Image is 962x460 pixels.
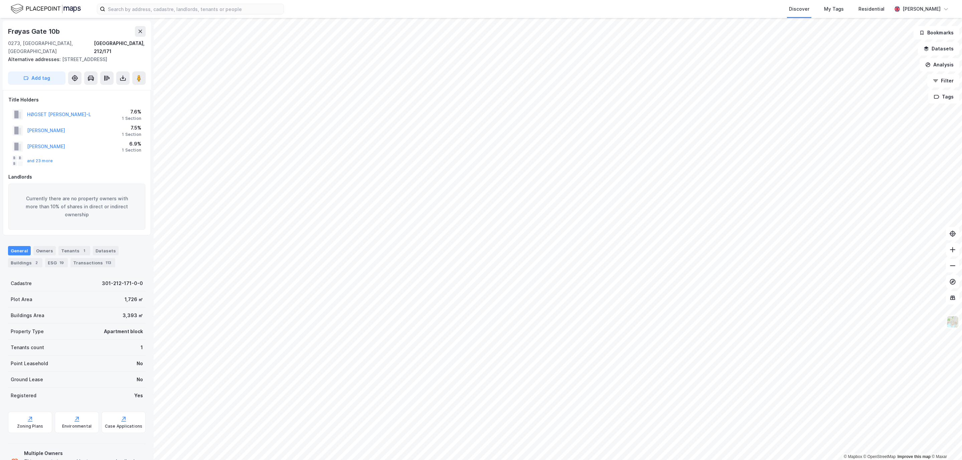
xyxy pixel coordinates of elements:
[8,56,62,62] span: Alternative addresses:
[93,246,119,255] div: Datasets
[11,3,81,15] img: logo.f888ab2527a4732fd821a326f86c7f29.svg
[8,96,145,104] div: Title Holders
[8,184,145,230] div: Currently there are no property owners with more than 10% of shares in direct or indirect ownership
[8,55,140,63] div: [STREET_ADDRESS]
[11,279,32,287] div: Cadastre
[11,327,44,335] div: Property Type
[8,246,31,255] div: General
[8,39,94,55] div: 0273, [GEOGRAPHIC_DATA], [GEOGRAPHIC_DATA]
[141,343,143,352] div: 1
[94,39,146,55] div: [GEOGRAPHIC_DATA], 212/171
[125,295,143,303] div: 1,726 ㎡
[824,5,844,13] div: My Tags
[17,424,43,429] div: Zoning Plans
[33,246,56,255] div: Owners
[137,360,143,368] div: No
[122,124,141,132] div: 7.5%
[58,259,65,266] div: 19
[8,71,65,85] button: Add tag
[927,74,959,87] button: Filter
[122,116,141,121] div: 1 Section
[62,424,92,429] div: Environmental
[123,311,143,319] div: 3,393 ㎡
[33,259,40,266] div: 2
[8,258,42,267] div: Buildings
[929,428,962,460] iframe: Chat Widget
[11,343,44,352] div: Tenants count
[8,26,61,37] div: Frøyas Gate 10b
[122,140,141,148] div: 6.9%
[122,108,141,116] div: 7.6%
[8,173,145,181] div: Landlords
[903,5,941,13] div: [PERSON_NAME]
[918,42,959,55] button: Datasets
[11,376,43,384] div: Ground Lease
[914,26,959,39] button: Bookmarks
[45,258,68,267] div: ESG
[11,311,44,319] div: Buildings Area
[122,132,141,137] div: 1 Section
[104,259,113,266] div: 113
[134,392,143,400] div: Yes
[920,58,959,71] button: Analysis
[844,454,862,459] a: Mapbox
[24,449,143,457] div: Multiple Owners
[122,148,141,153] div: 1 Section
[11,360,48,368] div: Point Leasehold
[137,376,143,384] div: No
[81,247,88,254] div: 1
[102,279,143,287] div: 301-212-171-0-0
[858,5,885,13] div: Residential
[104,327,143,335] div: Apartment block
[105,424,142,429] div: Case Applications
[105,4,284,14] input: Search by address, cadastre, landlords, tenants or people
[11,295,32,303] div: Plot Area
[863,454,896,459] a: OpenStreetMap
[58,246,90,255] div: Tenants
[789,5,809,13] div: Discover
[898,454,931,459] a: Improve this map
[928,90,959,103] button: Tags
[946,315,959,328] img: Z
[70,258,115,267] div: Transactions
[11,392,36,400] div: Registered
